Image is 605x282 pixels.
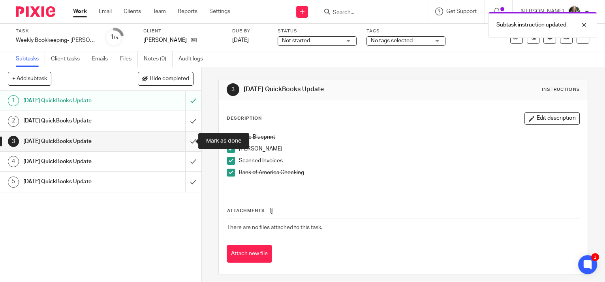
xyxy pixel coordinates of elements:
img: Pixie [16,6,55,17]
button: Edit description [524,112,580,125]
h1: [DATE] QuickBooks Update [23,156,126,167]
div: 5 [8,177,19,188]
h1: [DATE] QuickBooks Update [23,95,126,107]
h1: [DATE] QuickBooks Update [23,115,126,127]
span: There are no files attached to this task. [227,225,322,230]
a: Subtasks [16,51,45,67]
a: Team [153,8,166,15]
p: Sync Blueprint [239,133,579,141]
a: Client tasks [51,51,86,67]
button: Attach new file [227,245,272,263]
label: Client [143,28,222,34]
span: Not started [282,38,310,43]
label: Task [16,28,95,34]
div: 1 [591,253,599,261]
label: Due by [232,28,268,34]
p: Scanned Invoices [239,157,579,165]
div: 2 [8,116,19,127]
div: 1 [110,33,118,42]
p: Bank of America Checking [239,169,579,177]
small: /5 [114,36,118,40]
div: Weekly Bookkeeping- Petruzzi [16,36,95,44]
a: Audit logs [178,51,209,67]
h1: [DATE] QuickBooks Update [23,135,126,147]
span: [DATE] [232,38,249,43]
div: 3 [227,83,239,96]
span: Attachments [227,209,265,213]
p: [PERSON_NAME] [239,145,579,153]
span: No tags selected [371,38,413,43]
div: 1 [8,95,19,106]
a: Notes (0) [144,51,173,67]
a: Settings [209,8,230,15]
h1: [DATE] QuickBooks Update [244,85,420,94]
a: Emails [92,51,114,67]
div: Weekly Bookkeeping- [PERSON_NAME] [16,36,95,44]
a: Work [73,8,87,15]
a: Clients [124,8,141,15]
p: [PERSON_NAME] [143,36,187,44]
a: Email [99,8,112,15]
img: Robynn%20Maedl%20-%202025.JPG [568,6,581,18]
span: Hide completed [150,76,189,82]
h1: [DATE] QuickBooks Update [23,176,126,188]
label: Status [278,28,357,34]
div: Instructions [542,86,580,93]
a: Files [120,51,138,67]
a: Reports [178,8,197,15]
p: Subtask instruction updated. [496,21,567,29]
div: 4 [8,156,19,167]
button: Hide completed [138,72,194,85]
p: Description [227,115,262,122]
div: 3 [8,136,19,147]
button: + Add subtask [8,72,51,85]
